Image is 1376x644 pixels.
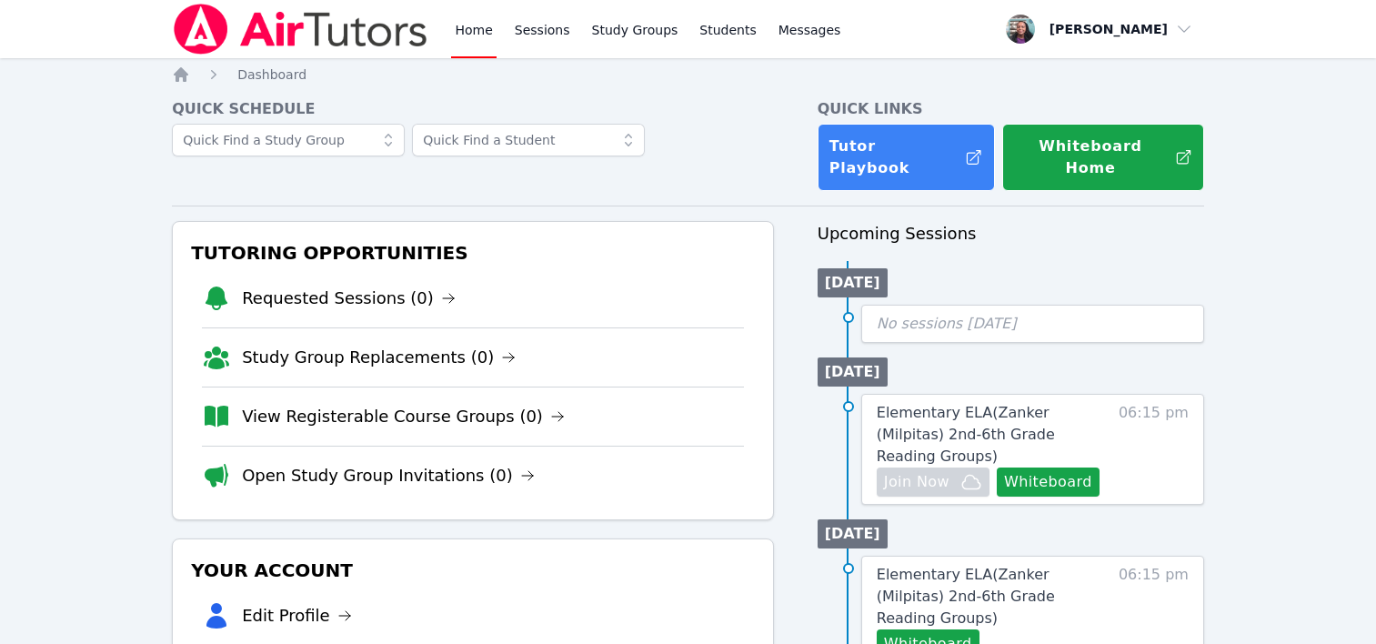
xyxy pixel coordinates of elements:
li: [DATE] [818,519,888,548]
span: 06:15 pm [1119,402,1189,497]
span: Elementary ELA ( Zanker (Milpitas) 2nd-6th Grade Reading Groups ) [877,566,1055,627]
a: Open Study Group Invitations (0) [242,463,535,488]
h4: Quick Links [818,98,1204,120]
a: Study Group Replacements (0) [242,345,516,370]
span: Elementary ELA ( Zanker (Milpitas) 2nd-6th Grade Reading Groups ) [877,404,1055,465]
h3: Upcoming Sessions [818,221,1204,247]
button: Join Now [877,468,989,497]
button: Whiteboard [997,468,1100,497]
h3: Your Account [187,554,758,587]
span: Join Now [884,471,949,493]
h4: Quick Schedule [172,98,774,120]
h3: Tutoring Opportunities [187,236,758,269]
input: Quick Find a Student [412,124,645,156]
li: [DATE] [818,268,888,297]
span: No sessions [DATE] [877,315,1017,332]
input: Quick Find a Study Group [172,124,405,156]
span: Dashboard [237,67,306,82]
li: [DATE] [818,357,888,387]
a: Elementary ELA(Zanker (Milpitas) 2nd-6th Grade Reading Groups) [877,402,1110,468]
a: Dashboard [237,65,306,84]
button: Whiteboard Home [1002,124,1204,191]
nav: Breadcrumb [172,65,1204,84]
img: Air Tutors [172,4,429,55]
a: Requested Sessions (0) [242,286,456,311]
a: Elementary ELA(Zanker (Milpitas) 2nd-6th Grade Reading Groups) [877,564,1110,629]
span: Messages [778,21,841,39]
a: View Registerable Course Groups (0) [242,404,565,429]
a: Edit Profile [242,603,352,629]
a: Tutor Playbook [818,124,995,191]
